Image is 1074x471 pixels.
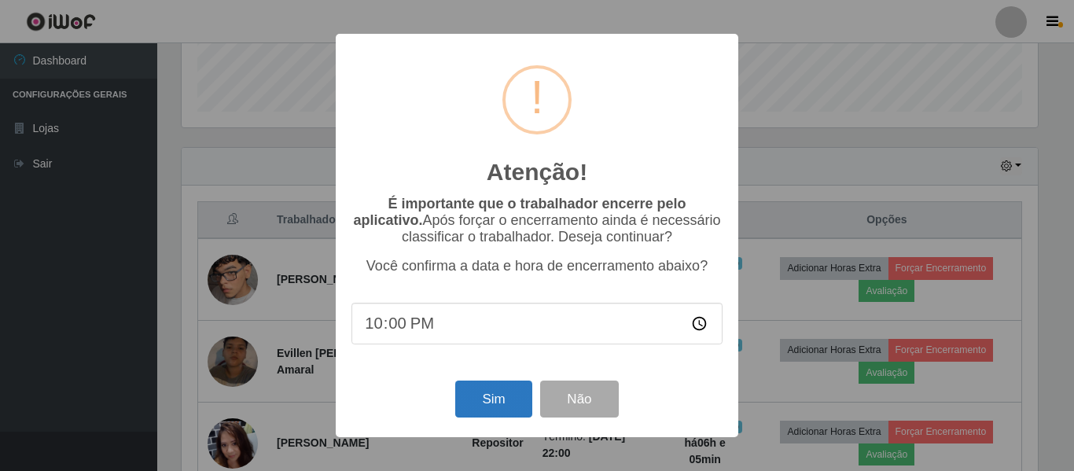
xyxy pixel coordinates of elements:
[353,196,686,228] b: É importante que o trabalhador encerre pelo aplicativo.
[540,381,618,418] button: Não
[455,381,531,418] button: Sim
[487,158,587,186] h2: Atenção!
[351,258,723,274] p: Você confirma a data e hora de encerramento abaixo?
[351,196,723,245] p: Após forçar o encerramento ainda é necessário classificar o trabalhador. Deseja continuar?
